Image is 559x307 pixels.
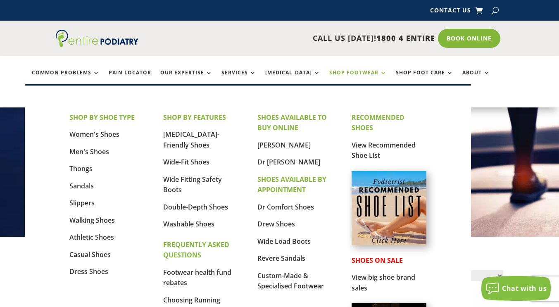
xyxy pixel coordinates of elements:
[352,239,426,247] a: Podiatrist Recommended Shoe List Australia
[69,181,94,190] a: Sandals
[329,70,387,88] a: Shop Footwear
[438,29,500,48] a: Book Online
[352,256,403,265] strong: SHOES ON SALE
[69,147,109,156] a: Men's Shoes
[163,240,229,260] strong: FREQUENTLY ASKED QUESTIONS
[69,198,95,207] a: Slippers
[352,113,404,133] strong: RECOMMENDED SHOES
[69,113,135,122] strong: SHOP BY SHOE TYPE
[163,130,219,150] a: [MEDICAL_DATA]-Friendly Shoes
[160,70,212,88] a: Our Expertise
[352,171,426,245] img: podiatrist-recommended-shoe-list-australia-entire-podiatry
[69,130,119,139] a: Women's Shoes
[69,250,111,259] a: Casual Shoes
[257,113,327,133] strong: SHOES AVAILABLE TO BUY ONLINE
[163,219,214,228] a: Washable Shoes
[462,70,490,88] a: About
[396,70,453,88] a: Shop Foot Care
[352,140,416,160] a: View Recommended Shoe List
[430,7,471,17] a: Contact Us
[257,202,314,212] a: Dr Comfort Shoes
[32,70,100,88] a: Common Problems
[257,175,326,195] strong: SHOES AVAILABLE BY APPOINTMENT
[265,70,320,88] a: [MEDICAL_DATA]
[109,70,151,88] a: Pain Locator
[257,237,311,246] a: Wide Load Boots
[257,254,305,263] a: Revere Sandals
[376,33,435,43] span: 1800 4 ENTIRE
[69,164,93,173] a: Thongs
[69,233,114,242] a: Athletic Shoes
[163,268,231,288] a: Footwear health fund rebates
[163,202,228,212] a: Double-Depth Shoes
[163,175,222,195] a: Wide Fitting Safety Boots
[257,140,311,150] a: [PERSON_NAME]
[163,113,226,122] strong: SHOP BY FEATURES
[56,30,138,47] img: logo (1)
[257,157,320,167] a: Dr [PERSON_NAME]
[163,157,209,167] a: Wide-Fit Shoes
[56,40,138,49] a: Entire Podiatry
[352,273,415,293] a: View big shoe brand sales
[221,70,256,88] a: Services
[69,267,108,276] a: Dress Shoes
[502,284,547,293] span: Chat with us
[257,219,295,228] a: Drew Shoes
[157,33,435,44] p: CALL US [DATE]!
[257,271,324,291] a: Custom-Made & Specialised Footwear
[481,276,551,301] button: Chat with us
[69,216,115,225] a: Walking Shoes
